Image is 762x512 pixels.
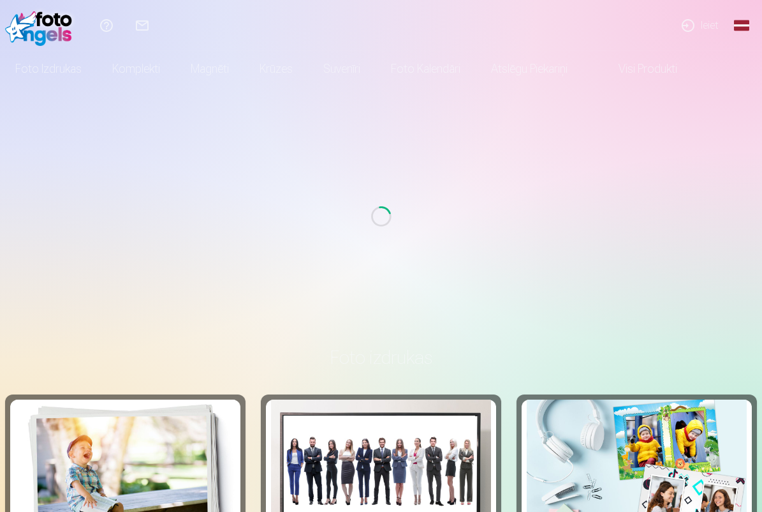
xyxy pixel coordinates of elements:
[15,346,747,369] h3: Foto izdrukas
[244,51,308,87] a: Krūzes
[97,51,175,87] a: Komplekti
[308,51,376,87] a: Suvenīri
[583,51,692,87] a: Visi produkti
[376,51,476,87] a: Foto kalendāri
[5,5,78,46] img: /fa1
[476,51,583,87] a: Atslēgu piekariņi
[175,51,244,87] a: Magnēti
